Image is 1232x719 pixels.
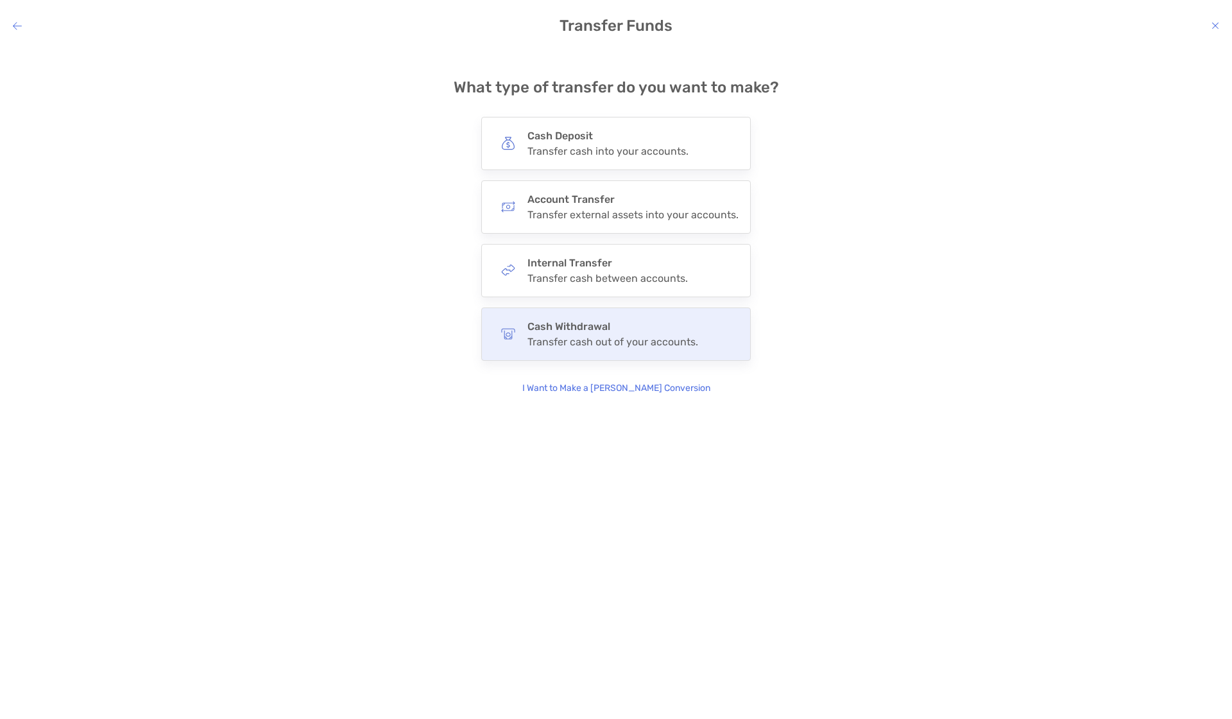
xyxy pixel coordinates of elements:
div: Transfer cash between accounts. [527,272,688,284]
p: I Want to Make a [PERSON_NAME] Conversion [522,381,710,395]
h4: Account Transfer [527,193,739,205]
h4: Internal Transfer [527,257,688,269]
h4: What type of transfer do you want to make? [454,78,779,96]
img: button icon [501,200,515,214]
div: Transfer cash into your accounts. [527,145,689,157]
h4: Cash Withdrawal [527,320,698,333]
div: Transfer external assets into your accounts. [527,209,739,221]
div: Transfer cash out of your accounts. [527,336,698,348]
h4: Cash Deposit [527,130,689,142]
img: button icon [501,263,515,277]
img: button icon [501,136,515,150]
img: button icon [501,327,515,341]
